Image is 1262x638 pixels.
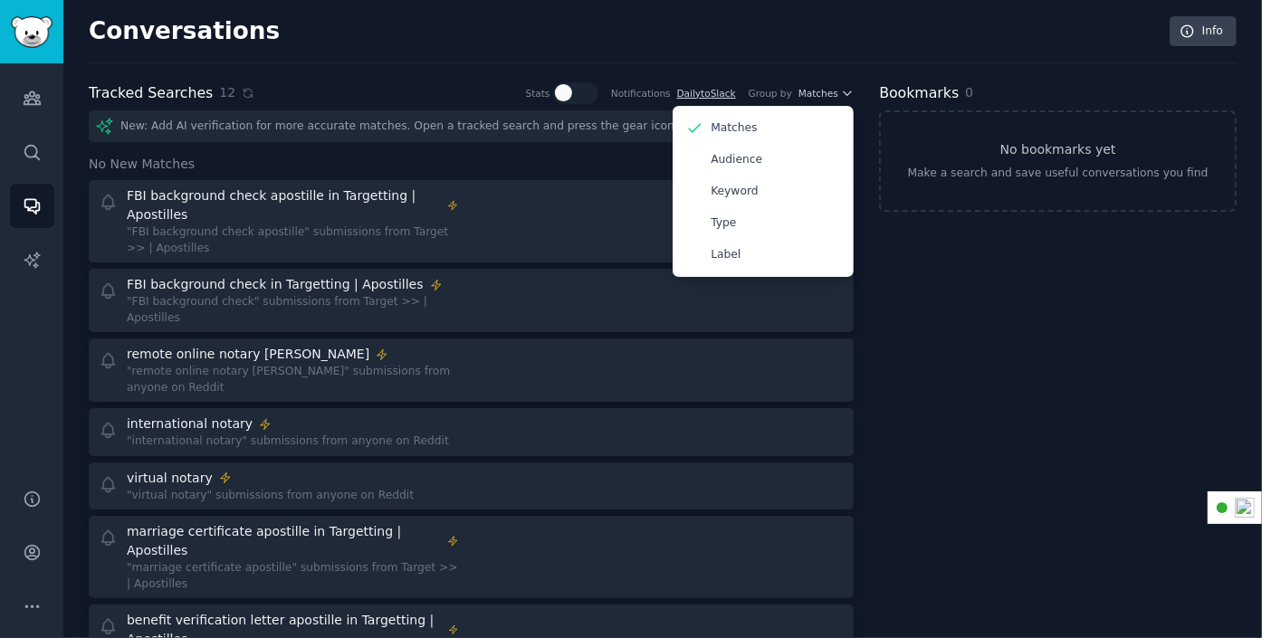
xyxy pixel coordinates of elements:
[127,364,459,395] div: "remote online notary [PERSON_NAME]" submissions from anyone on Reddit
[89,269,854,332] a: FBI background check in Targetting | Apostilles"FBI background check" submissions from Target >> ...
[127,294,459,326] div: "FBI background check" submissions from Target >> | Apostilles
[127,186,441,224] div: FBI background check apostille in Targetting | Apostilles
[611,87,671,100] div: Notifications
[798,87,838,100] span: Matches
[127,560,459,592] div: "marriage certificate apostille" submissions from Target >> | Apostilles
[908,166,1209,182] div: Make a search and save useful conversations you find
[89,82,213,105] h2: Tracked Searches
[127,433,449,450] div: "international notary" submissions from anyone on Reddit
[711,184,758,200] p: Keyword
[127,522,441,560] div: marriage certificate apostille in Targetting | Apostilles
[526,87,550,100] div: Stats
[798,87,854,100] button: Matches
[965,85,973,100] span: 0
[1000,140,1116,159] h3: No bookmarks yet
[89,462,854,510] a: virtual notary"virtual notary" submissions from anyone on Reddit
[89,110,854,142] div: New: Add AI verification for more accurate matches. Open a tracked search and press the gear icon...
[89,408,854,456] a: international notary"international notary" submissions from anyone on Reddit
[89,516,854,598] a: marriage certificate apostille in Targetting | Apostilles"marriage certificate apostille" submiss...
[711,120,757,137] p: Matches
[1170,16,1237,47] a: Info
[127,488,414,504] div: "virtual notary" submissions from anyone on Reddit
[89,338,854,402] a: remote online notary [PERSON_NAME]"remote online notary [PERSON_NAME]" submissions from anyone on...
[219,83,235,102] span: 12
[711,215,736,232] p: Type
[749,87,792,100] div: Group by
[89,155,195,174] span: No New Matches
[89,180,854,262] a: FBI background check apostille in Targetting | Apostilles"FBI background check apostille" submiss...
[879,82,959,105] h2: Bookmarks
[711,152,762,168] p: Audience
[127,345,369,364] div: remote online notary [PERSON_NAME]
[127,275,424,294] div: FBI background check in Targetting | Apostilles
[711,247,741,263] p: Label
[11,16,53,48] img: GummySearch logo
[879,110,1237,212] a: No bookmarks yetMake a search and save useful conversations you find
[127,224,459,256] div: "FBI background check apostille" submissions from Target >> | Apostilles
[127,469,213,488] div: virtual notary
[677,88,736,99] a: DailytoSlack
[89,17,280,46] h2: Conversations
[127,414,253,433] div: international notary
